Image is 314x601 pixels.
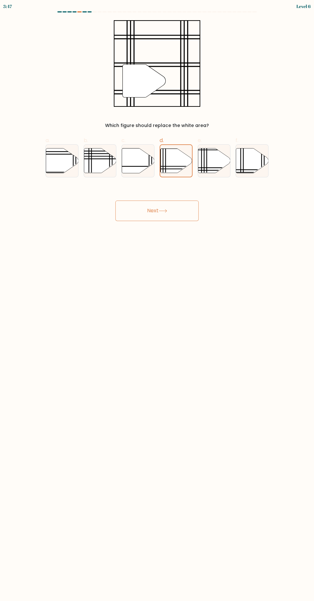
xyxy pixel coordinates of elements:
[49,122,265,129] div: Which figure should replace the white area?
[121,137,126,144] span: c.
[235,137,238,144] span: f.
[160,137,164,144] span: d.
[296,3,311,10] div: Level 6
[115,200,199,221] button: Next
[84,137,88,144] span: b.
[198,137,202,144] span: e.
[123,64,166,97] g: "
[3,3,12,10] div: 3:47
[45,137,50,144] span: a.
